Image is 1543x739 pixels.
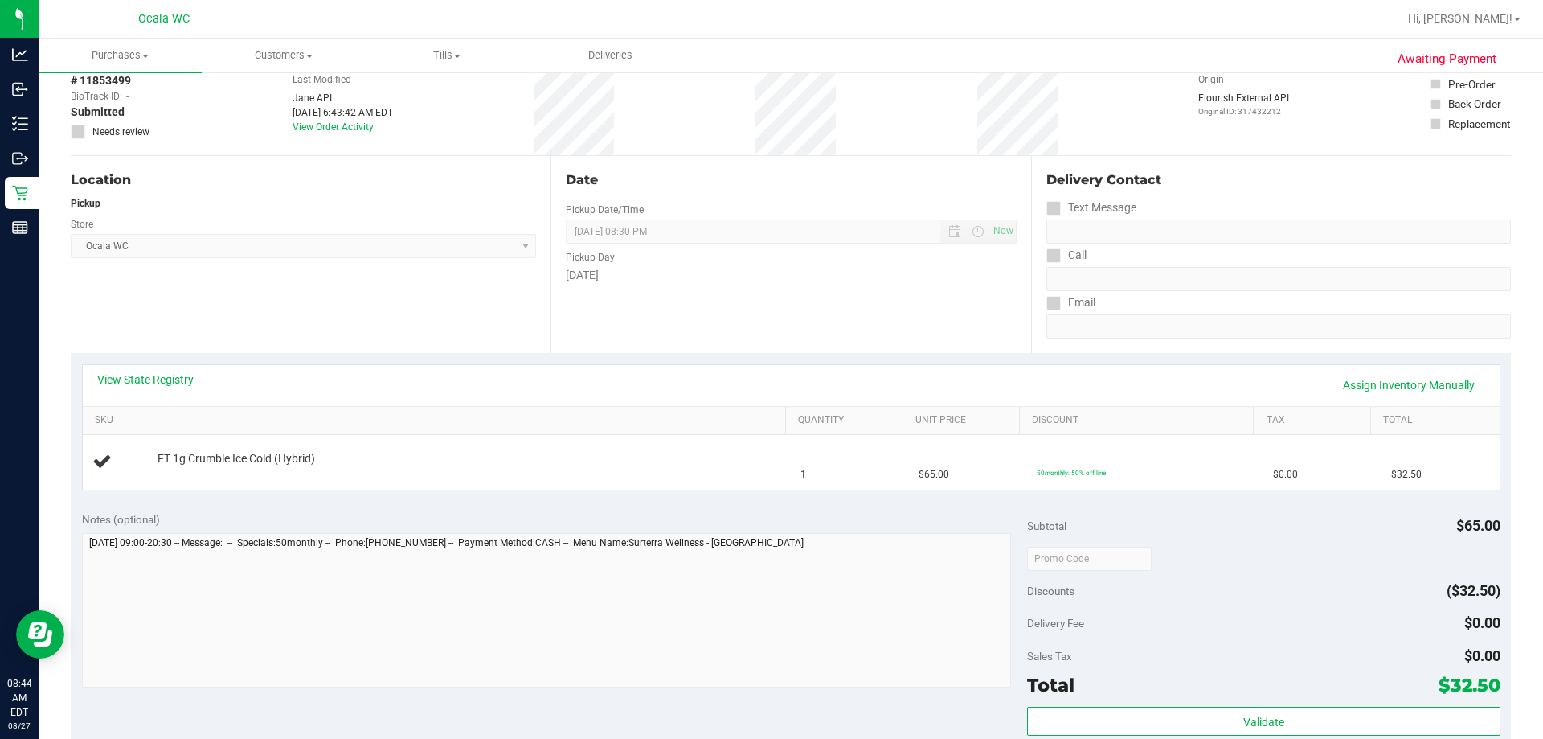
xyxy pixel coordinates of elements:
div: Jane API [293,91,393,105]
div: Flourish External API [1198,91,1289,117]
span: Subtotal [1027,519,1066,532]
span: Purchases [39,48,202,63]
div: Delivery Contact [1046,170,1511,190]
span: Customers [203,48,364,63]
span: $65.00 [919,467,949,482]
span: Ocala WC [138,12,190,26]
div: [DATE] 6:43:42 AM EDT [293,105,393,120]
div: Back Order [1448,96,1501,112]
span: $32.50 [1391,467,1422,482]
a: View Order Activity [293,121,374,133]
span: BioTrack ID: [71,89,122,104]
span: $32.50 [1439,674,1500,696]
label: Last Modified [293,72,351,87]
a: Tills [366,39,529,72]
label: Pickup Date/Time [566,203,644,217]
inline-svg: Analytics [12,47,28,63]
a: Purchases [39,39,202,72]
a: Discount [1032,414,1247,427]
span: ($32.50) [1447,582,1500,599]
div: Date [566,170,1016,190]
inline-svg: Outbound [12,150,28,166]
div: Replacement [1448,116,1510,132]
span: $0.00 [1464,614,1500,631]
p: Original ID: 317432212 [1198,105,1289,117]
div: [DATE] [566,267,1016,284]
label: Call [1046,244,1087,267]
span: Hi, [PERSON_NAME]! [1408,12,1512,25]
span: $0.00 [1464,647,1500,664]
span: Notes (optional) [82,513,160,526]
a: Tax [1267,414,1365,427]
button: Validate [1027,707,1500,736]
iframe: Resource center [16,610,64,659]
inline-svg: Reports [12,220,28,236]
span: 1 [800,467,806,482]
a: Total [1383,414,1481,427]
span: $65.00 [1456,517,1500,534]
span: $0.00 [1273,467,1298,482]
a: Customers [202,39,365,72]
inline-svg: Retail [12,185,28,201]
div: Pre-Order [1448,76,1496,92]
span: # 11853499 [71,72,131,89]
label: Origin [1198,72,1224,87]
span: Validate [1243,716,1284,729]
a: Assign Inventory Manually [1332,372,1485,399]
label: Email [1046,291,1095,314]
label: Store [71,217,93,232]
label: Pickup Day [566,250,615,265]
div: Location [71,170,536,190]
span: Delivery Fee [1027,617,1084,630]
label: Text Message [1046,196,1136,220]
a: Deliveries [529,39,692,72]
span: Deliveries [567,48,654,63]
p: 08/27 [7,720,31,732]
span: Total [1027,674,1074,696]
strong: Pickup [71,198,100,209]
input: Format: (999) 999-9999 [1046,267,1511,291]
span: Tills [366,48,528,63]
a: View State Registry [97,372,194,388]
span: Submitted [71,104,125,121]
span: Discounts [1027,577,1074,606]
a: Unit Price [915,414,1013,427]
a: Quantity [798,414,896,427]
input: Promo Code [1027,547,1152,571]
p: 08:44 AM EDT [7,676,31,720]
span: Needs review [92,125,149,139]
span: 50monthly: 50% off line [1037,469,1106,477]
span: - [126,89,129,104]
input: Format: (999) 999-9999 [1046,220,1511,244]
span: FT 1g Crumble Ice Cold (Hybrid) [158,451,315,466]
inline-svg: Inbound [12,81,28,97]
a: SKU [95,414,779,427]
span: Awaiting Payment [1398,50,1496,68]
span: Sales Tax [1027,650,1072,663]
inline-svg: Inventory [12,116,28,132]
